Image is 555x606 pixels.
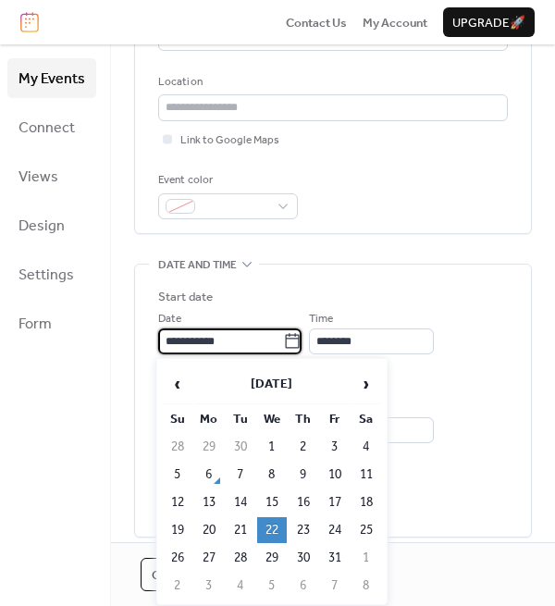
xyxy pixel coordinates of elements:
th: Th [289,406,318,432]
span: Date and time [158,256,237,275]
span: Contact Us [286,14,347,32]
th: Su [163,406,192,432]
td: 31 [320,545,350,571]
td: 24 [320,517,350,543]
td: 3 [320,434,350,460]
span: Date [158,310,181,328]
div: Location [158,73,504,92]
button: Cancel [141,558,211,591]
th: Fr [320,406,350,432]
th: We [257,406,287,432]
td: 2 [163,573,192,599]
button: Upgrade🚀 [443,7,535,37]
span: Time [309,310,333,328]
td: 5 [257,573,287,599]
td: 11 [351,462,381,488]
th: Mo [194,406,224,432]
th: Tu [226,406,255,432]
a: Contact Us [286,13,347,31]
td: 28 [163,434,192,460]
td: 5 [163,462,192,488]
td: 8 [351,573,381,599]
img: logo [20,12,39,32]
td: 12 [163,489,192,515]
a: My Account [363,13,427,31]
td: 22 [257,517,287,543]
td: 9 [289,462,318,488]
td: 6 [289,573,318,599]
span: › [352,365,380,402]
a: Form [7,303,96,343]
span: My Events [18,65,85,93]
td: 1 [351,545,381,571]
span: Settings [18,261,74,290]
td: 10 [320,462,350,488]
td: 7 [320,573,350,599]
a: My Events [7,58,96,98]
td: 30 [289,545,318,571]
td: 21 [226,517,255,543]
td: 29 [257,545,287,571]
a: Settings [7,254,96,294]
td: 1 [257,434,287,460]
td: 3 [194,573,224,599]
td: 14 [226,489,255,515]
th: [DATE] [194,365,350,404]
td: 30 [226,434,255,460]
div: Event color [158,171,294,190]
span: Design [18,212,65,241]
td: 26 [163,545,192,571]
span: Connect [18,114,75,142]
a: Connect [7,107,96,147]
th: Sa [351,406,381,432]
td: 13 [194,489,224,515]
td: 4 [351,434,381,460]
td: 8 [257,462,287,488]
div: Start date [158,288,213,306]
a: Design [7,205,96,245]
span: Upgrade 🚀 [452,14,525,32]
a: Views [7,156,96,196]
td: 4 [226,573,255,599]
td: 16 [289,489,318,515]
span: ‹ [164,365,191,402]
td: 25 [351,517,381,543]
span: Form [18,310,52,339]
td: 17 [320,489,350,515]
td: 7 [226,462,255,488]
td: 23 [289,517,318,543]
span: My Account [363,14,427,32]
td: 6 [194,462,224,488]
span: Cancel [152,566,200,585]
td: 29 [194,434,224,460]
td: 19 [163,517,192,543]
td: 20 [194,517,224,543]
td: 2 [289,434,318,460]
td: 18 [351,489,381,515]
td: 27 [194,545,224,571]
span: Views [18,163,58,192]
td: 15 [257,489,287,515]
td: 28 [226,545,255,571]
span: Link to Google Maps [180,131,279,150]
